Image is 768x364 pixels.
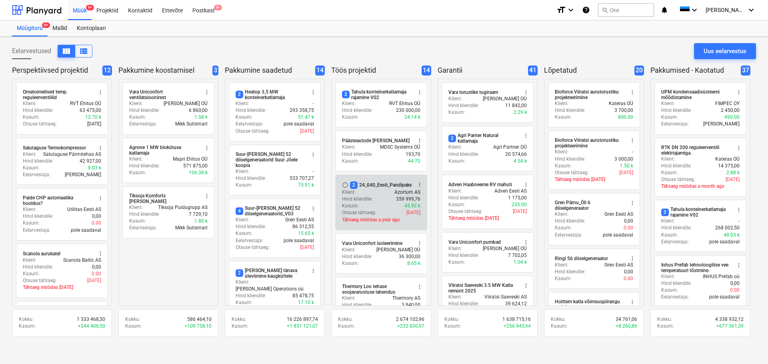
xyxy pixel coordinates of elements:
span: more_vert [204,89,210,95]
p: Klient : [23,257,36,264]
p: Hind kliendile : [448,151,479,158]
p: INHUS Prefab oü [703,273,740,280]
p: Eelarvestaja : [129,225,157,231]
p: Kasum : [661,232,678,239]
p: Gren Eesti AS [604,211,633,218]
p: Otsuse tähtaeg : [23,277,57,284]
span: more_vert [416,240,423,247]
p: 7 702,05 [508,252,527,259]
p: 75.91 k [298,182,314,189]
p: Mapri Ehitus OÜ [173,156,208,163]
p: Gren Eesti AS [285,217,314,223]
p: Hind kliendile : [555,107,585,114]
p: 63 475,00 [80,107,101,114]
p: 1 175,00 [508,195,527,201]
p: 1.58 k [194,114,208,121]
p: Klient : [555,149,568,155]
p: Klient : [23,206,36,213]
p: Klient : [448,95,462,102]
a: Mallid [48,20,72,36]
span: more_vert [97,251,104,257]
p: 44.70 [408,158,420,165]
p: 800.00 [618,114,633,121]
p: 2.88 k [726,169,740,176]
p: 1.50 k [620,163,633,169]
p: Perspektiivsed projektid [12,66,99,76]
p: 3 700,00 [614,107,633,114]
p: 268 002,50 [715,225,740,231]
p: 20 574,66 [505,151,527,158]
div: Päästeautode [PERSON_NAME] [342,137,410,144]
p: Hind kliendile : [342,151,372,158]
p: [DATE] [300,244,314,251]
p: 293 358,75 [290,107,314,114]
p: 230 000,00 [396,107,420,114]
p: pole saadaval [709,239,740,245]
p: 45.92 k [404,203,420,209]
div: Paide CHP automaatika hooldus? [23,195,92,206]
p: Klient : [661,218,675,225]
p: Klient : [129,100,143,107]
i: format_size [556,5,566,15]
span: more_vert [310,205,316,212]
p: 6 860,00 [189,107,208,114]
div: Ringi 56 diiselgeneraator [555,255,608,262]
p: Otsuse tähtaeg : [661,176,695,183]
p: Hind kliendile : [129,163,160,169]
p: RVT Ehitus OÜ [70,100,101,107]
p: Tähtaeg möödas [DATE] [555,176,633,183]
span: more_vert [523,133,529,139]
p: 8.03 k [88,165,101,171]
span: more_vert [416,181,423,188]
p: Klient : [661,100,675,107]
button: Otsi [598,3,654,17]
p: Kasum : [448,201,465,208]
span: more_vert [416,137,423,144]
p: Hind kliendile : [448,195,479,201]
div: 24_040_Eesti_Pandipakend_elekter_automaatika_V02 [350,181,472,189]
span: 3 [212,66,218,76]
p: Klient : [661,156,675,163]
p: 1.80 k [194,218,208,225]
p: Kasum : [23,114,40,121]
p: 8.65 k [407,260,420,267]
span: more_vert [629,137,636,144]
p: Klient : [661,273,675,280]
span: more_vert [523,181,529,188]
p: 490.00 [724,114,740,121]
span: [PERSON_NAME] [706,7,746,13]
p: [PERSON_NAME] OÜ [164,100,208,107]
p: Mikk Suitsmart [175,121,208,127]
p: Tähtaeg möödas [DATE] [448,215,527,222]
p: pole saadaval [603,232,633,239]
p: Eelarvestaja : [661,239,689,245]
p: Kasum : [448,259,465,266]
p: Kasum : [555,275,572,282]
i: keyboard_arrow_down [566,5,576,15]
p: [PERSON_NAME] OÜ [483,95,527,102]
p: Klient : [448,144,462,151]
p: pole saadaval [71,227,101,234]
span: more_vert [310,268,316,274]
span: 4 [236,207,243,215]
p: Hind kliendile : [342,107,372,114]
p: Tähtaeg möödas a month ago [661,183,740,190]
p: Hind kliendile : [23,107,53,114]
span: 20 [634,66,644,76]
p: Kasum : [236,114,252,121]
div: Bioforce Viiratsi aurutorustiku projekteerimine [555,137,624,149]
p: Hind kliendile : [661,225,692,231]
p: 0,00 [624,269,633,275]
p: - [632,149,633,155]
p: 42 927,00 [80,158,101,165]
p: 0.00 [92,271,101,277]
p: 0,00 [92,213,101,220]
span: more_vert [736,262,742,269]
i: keyboard_arrow_down [690,5,699,15]
span: more_vert [629,299,636,305]
span: more_vert [523,239,529,245]
span: Märgi tehtuks [342,182,348,188]
span: more_vert [523,282,529,289]
p: Kasum : [448,109,465,116]
div: Suur-[PERSON_NAME] 52 diiselgeneraatorid_V03 [236,205,305,217]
